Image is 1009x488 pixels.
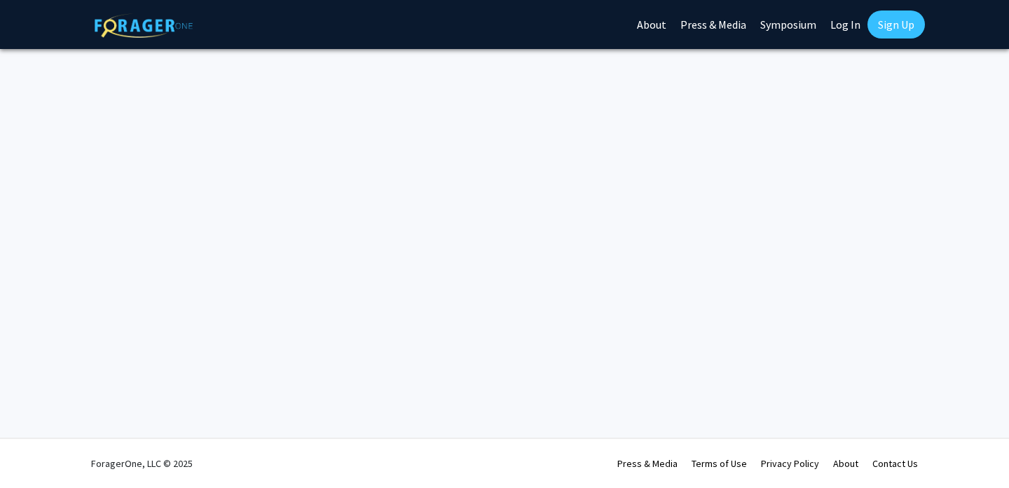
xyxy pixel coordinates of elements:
div: ForagerOne, LLC © 2025 [91,439,193,488]
a: Privacy Policy [761,457,819,470]
a: Press & Media [617,457,678,470]
a: Sign Up [867,11,925,39]
a: Terms of Use [692,457,747,470]
a: About [833,457,858,470]
a: Contact Us [872,457,918,470]
img: ForagerOne Logo [95,13,193,38]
